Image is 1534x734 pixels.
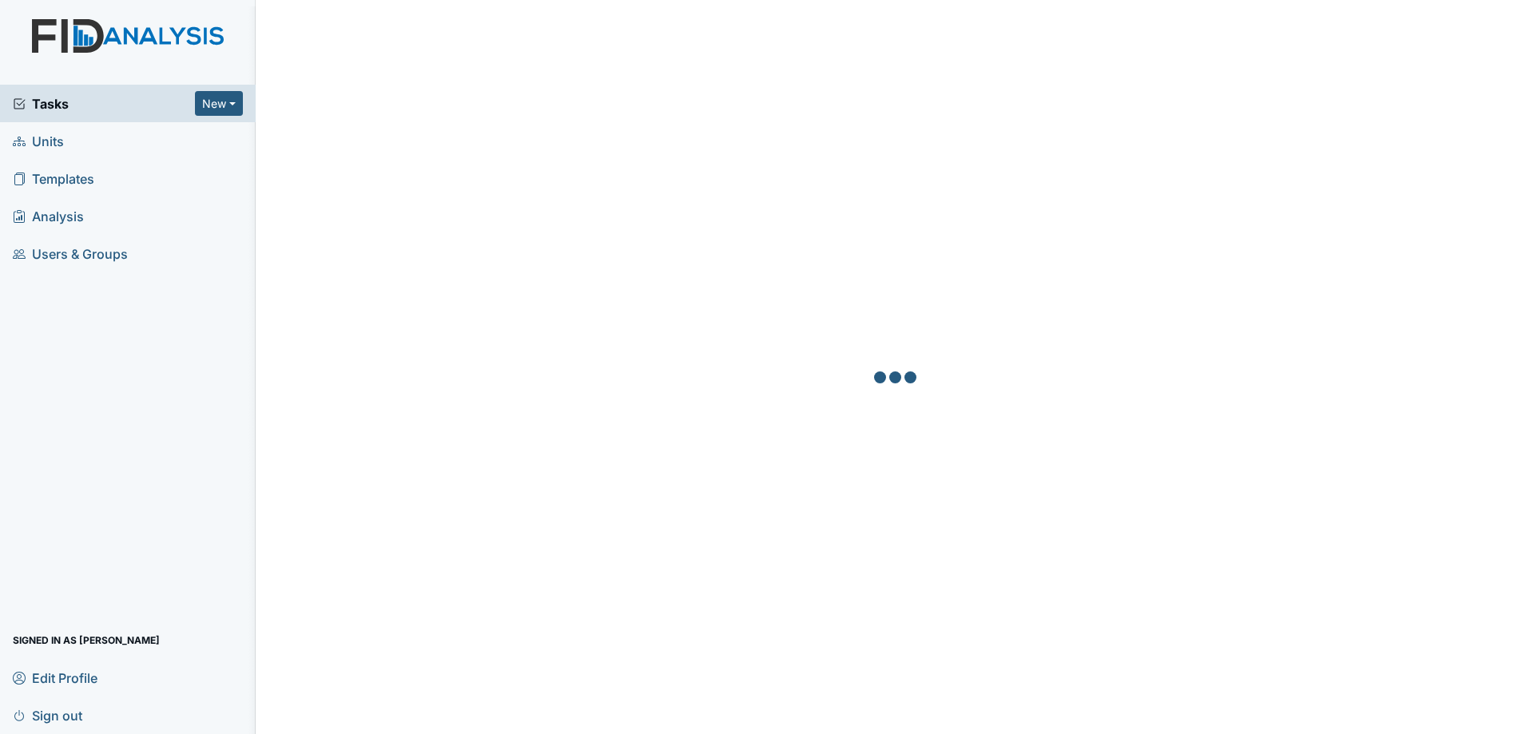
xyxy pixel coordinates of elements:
[13,129,64,153] span: Units
[195,91,243,116] button: New
[13,241,128,266] span: Users & Groups
[13,94,195,113] a: Tasks
[13,166,94,191] span: Templates
[13,703,82,728] span: Sign out
[13,628,160,653] span: Signed in as [PERSON_NAME]
[13,204,84,228] span: Analysis
[13,665,97,690] span: Edit Profile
